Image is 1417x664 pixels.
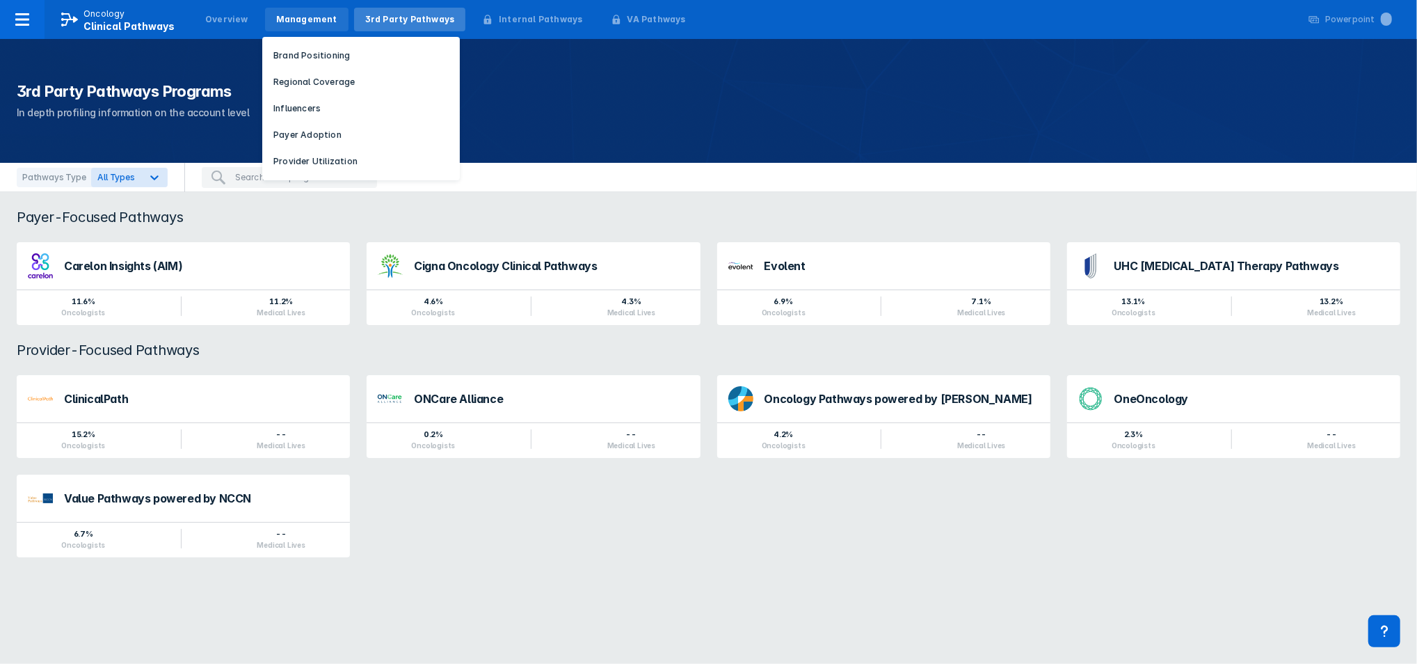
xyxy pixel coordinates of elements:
[61,441,105,450] div: Oncologists
[257,528,305,539] div: --
[764,260,1039,271] div: Evolent
[64,493,339,504] div: Value Pathways powered by NCCN
[17,104,1400,121] p: In depth profiling information on the account level
[607,296,655,307] div: 4.3%
[205,13,248,26] div: Overview
[762,429,806,440] div: 4.2%
[764,393,1039,404] div: Oncology Pathways powered by [PERSON_NAME]
[61,528,105,539] div: 6.7%
[1114,260,1389,271] div: UHC [MEDICAL_DATA] Therapy Pathways
[728,386,753,411] img: dfci-pathways.png
[378,386,403,411] img: oncare-alliance.png
[194,8,259,31] a: Overview
[1067,375,1400,458] a: OneOncology2.3%Oncologists--Medical Lives
[257,308,305,317] div: Medical Lives
[257,296,305,307] div: 11.2%
[728,253,753,278] img: new-century-health.png
[61,429,105,440] div: 15.2%
[717,375,1050,458] a: Oncology Pathways powered by [PERSON_NAME]4.2%Oncologists--Medical Lives
[378,253,403,278] img: cigna-oncology-clinical-pathways.png
[273,76,355,88] p: Regional Coverage
[412,296,456,307] div: 4.6%
[1112,308,1155,317] div: Oncologists
[762,296,806,307] div: 6.9%
[762,308,806,317] div: Oncologists
[273,155,358,168] p: Provider Utilization
[957,429,1005,440] div: --
[64,260,339,271] div: Carelon Insights (AIM)
[1307,429,1355,440] div: --
[412,429,456,440] div: 0.2%
[1078,386,1103,411] img: oneoncology.png
[64,393,339,404] div: ClinicalPath
[1067,242,1400,325] a: UHC [MEDICAL_DATA] Therapy Pathways13.1%Oncologists13.2%Medical Lives
[262,45,460,66] button: Brand Positioning
[957,296,1005,307] div: 7.1%
[17,242,350,325] a: Carelon Insights (AIM)11.6%Oncologists11.2%Medical Lives
[61,296,105,307] div: 11.6%
[367,242,700,325] a: Cigna Oncology Clinical Pathways4.6%Oncologists4.3%Medical Lives
[365,13,455,26] div: 3rd Party Pathways
[262,125,460,145] button: Payer Adoption
[607,441,655,450] div: Medical Lives
[499,13,582,26] div: Internal Pathways
[61,308,105,317] div: Oncologists
[1325,13,1392,26] div: Powerpoint
[1307,296,1355,307] div: 13.2%
[17,375,350,458] a: ClinicalPath15.2%Oncologists--Medical Lives
[1078,253,1103,278] img: uhc-pathways.png
[627,13,686,26] div: VA Pathways
[414,260,689,271] div: Cigna Oncology Clinical Pathways
[717,242,1050,325] a: Evolent6.9%Oncologists7.1%Medical Lives
[83,8,125,20] p: Oncology
[262,72,460,93] button: Regional Coverage
[1112,441,1155,450] div: Oncologists
[1112,296,1155,307] div: 13.1%
[17,168,91,187] div: Pathways Type
[28,386,53,411] img: via-oncology.png
[957,308,1005,317] div: Medical Lives
[1112,429,1155,440] div: 2.3%
[17,81,1400,102] h1: 3rd Party Pathways Programs
[17,475,350,558] a: Value Pathways powered by NCCN6.7%Oncologists--Medical Lives
[28,253,53,278] img: carelon-insights.png
[235,171,369,184] input: Search for a program
[354,8,466,31] a: 3rd Party Pathways
[607,429,655,440] div: --
[265,8,349,31] a: Management
[262,151,460,172] button: Provider Utilization
[1114,393,1389,404] div: OneOncology
[957,441,1005,450] div: Medical Lives
[762,441,806,450] div: Oncologists
[1307,308,1355,317] div: Medical Lives
[276,13,337,26] div: Management
[367,375,700,458] a: ONCare Alliance0.2%Oncologists--Medical Lives
[61,541,105,549] div: Oncologists
[28,493,53,503] img: value-pathways-nccn.png
[257,541,305,549] div: Medical Lives
[607,308,655,317] div: Medical Lives
[414,393,689,404] div: ONCare Alliance
[273,129,342,141] p: Payer Adoption
[1368,615,1400,647] div: Contact Support
[97,172,134,182] span: All Types
[83,20,175,32] span: Clinical Pathways
[1307,441,1355,450] div: Medical Lives
[412,441,456,450] div: Oncologists
[273,49,350,62] p: Brand Positioning
[412,308,456,317] div: Oncologists
[262,98,460,119] button: Influencers
[273,102,321,115] p: Influencers
[257,441,305,450] div: Medical Lives
[257,429,305,440] div: --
